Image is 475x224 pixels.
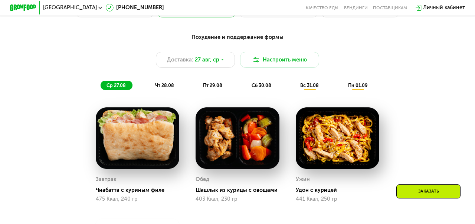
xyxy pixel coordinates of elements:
div: Похудение и поддержание формы [42,33,433,41]
div: Завтрак [96,175,117,185]
div: Удон с курицей [296,187,384,194]
span: чт 28.08 [155,83,174,88]
a: [PHONE_NUMBER] [106,4,164,11]
span: пт 29.08 [203,83,222,88]
span: вс 31.08 [300,83,319,88]
button: Настроить меню [240,52,319,68]
a: Качество еды [306,5,338,10]
div: поставщикам [373,5,407,10]
div: 475 Ккал, 240 гр [96,196,179,202]
div: Ужин [296,175,310,185]
span: сб 30.08 [252,83,271,88]
div: Чиабатта с куриным филе [96,187,184,194]
span: 27 авг, ср [195,56,219,64]
div: 403 Ккал, 230 гр [196,196,279,202]
span: Доставка: [167,56,193,64]
span: пн 01.09 [348,83,368,88]
div: Шашлык из курицы с овощами [196,187,284,194]
div: Обед [196,175,209,185]
div: 441 Ккал, 250 гр [296,196,379,202]
a: Вендинги [344,5,368,10]
span: ср 27.08 [107,83,126,88]
div: Личный кабинет [423,4,465,11]
div: Заказать [396,184,461,198]
span: [GEOGRAPHIC_DATA] [43,5,97,10]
